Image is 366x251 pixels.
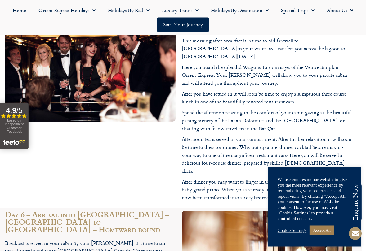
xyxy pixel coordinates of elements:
a: Home [7,3,32,17]
p: After dinner you may want to linger in the bar car, listening to the sound of the baby grand pian... [182,178,352,202]
nav: Menu [3,3,363,32]
p: After you have settled in it will soon be time to enjoy a sumptuous three course lunch in one of ... [182,90,352,106]
a: Cookie Settings [278,227,306,233]
a: Accept All [310,225,334,235]
p: Afternoon tea is served in your compartment. After further relaxation it will soon be time to dre... [182,135,352,175]
a: Orient Express Holidays [32,3,102,17]
a: Luxury Trains [156,3,205,17]
h2: Day 6 – Arrival into [GEOGRAPHIC_DATA] – [GEOGRAPHIC_DATA] to [GEOGRAPHIC_DATA] – Homeward bound [5,211,176,233]
a: Holidays by Destination [205,3,275,17]
a: Start your Journey [157,17,209,32]
p: Spend the afternoon relaxing in the comfort of your cabin gazing at the beautiful passing scenery... [182,109,352,132]
p: Here you board the splendid Wagons-Lits carriages of the Venice Simplon-Orient-Express. Your [PER... [182,63,352,87]
a: Special Trips [275,3,321,17]
p: This morning after breakfast it is time to bid farewell to [GEOGRAPHIC_DATA] as your water taxi t... [182,37,352,61]
a: About Us [321,3,359,17]
div: We use cookies on our website to give you the most relevant experience by remembering your prefer... [278,177,352,221]
a: Holidays by Rail [102,3,156,17]
img: Orient Express Bar [5,8,176,122]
